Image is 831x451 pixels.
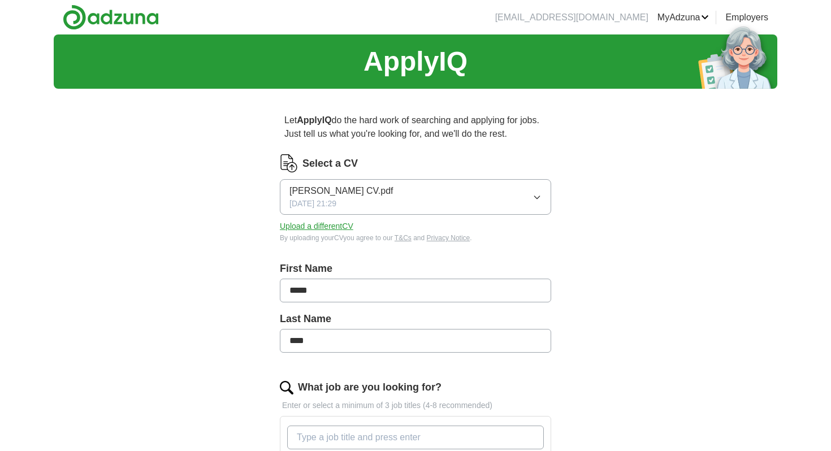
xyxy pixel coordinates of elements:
[302,156,358,171] label: Select a CV
[289,198,336,210] span: [DATE] 21:29
[280,261,551,276] label: First Name
[363,41,468,82] h1: ApplyIQ
[280,233,551,243] div: By uploading your CV you agree to our and .
[280,220,353,232] button: Upload a differentCV
[280,154,298,172] img: CV Icon
[289,184,393,198] span: [PERSON_NAME] CV.pdf
[63,5,159,30] img: Adzuna logo
[725,11,768,24] a: Employers
[298,380,442,395] label: What job are you looking for?
[427,234,470,242] a: Privacy Notice
[280,381,293,394] img: search.png
[280,179,551,215] button: [PERSON_NAME] CV.pdf[DATE] 21:29
[280,311,551,327] label: Last Name
[395,234,412,242] a: T&Cs
[297,115,331,125] strong: ApplyIQ
[287,426,544,449] input: Type a job title and press enter
[495,11,648,24] li: [EMAIL_ADDRESS][DOMAIN_NAME]
[657,11,709,24] a: MyAdzuna
[280,109,551,145] p: Let do the hard work of searching and applying for jobs. Just tell us what you're looking for, an...
[280,400,551,411] p: Enter or select a minimum of 3 job titles (4-8 recommended)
